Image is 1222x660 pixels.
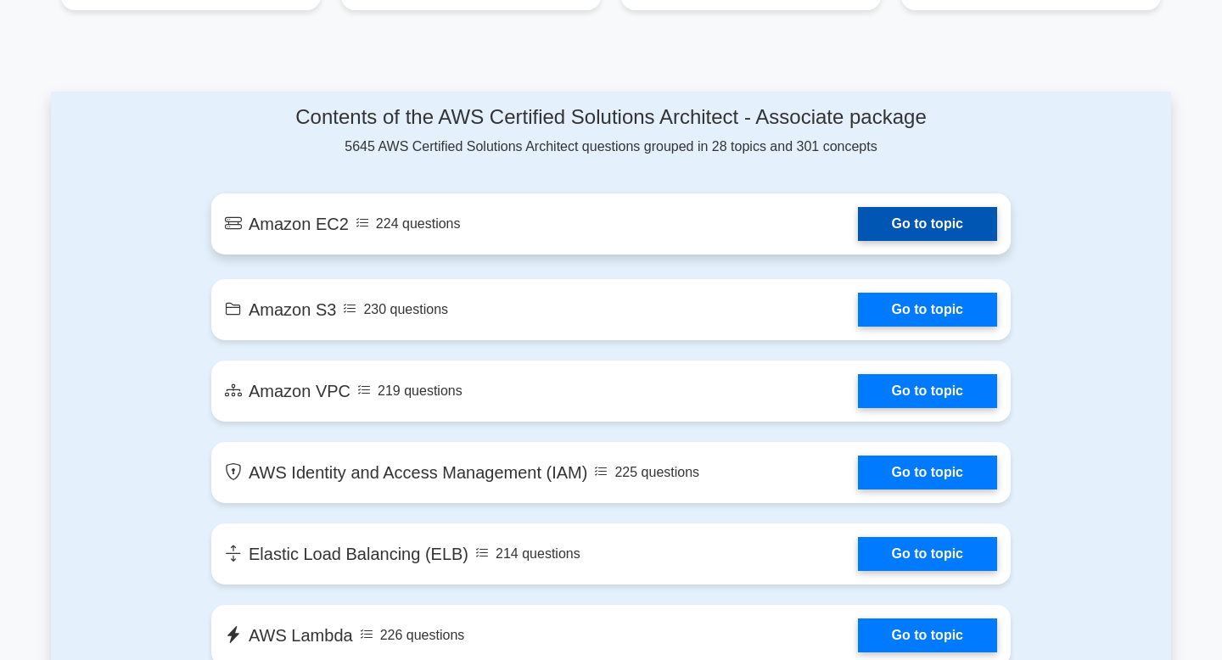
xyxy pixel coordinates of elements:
a: Go to topic [858,537,997,571]
a: Go to topic [858,293,997,327]
a: Go to topic [858,207,997,241]
div: 5645 AWS Certified Solutions Architect questions grouped in 28 topics and 301 concepts [211,105,1011,157]
h4: Contents of the AWS Certified Solutions Architect - Associate package [211,105,1011,130]
a: Go to topic [858,374,997,408]
a: Go to topic [858,456,997,489]
a: Go to topic [858,618,997,652]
